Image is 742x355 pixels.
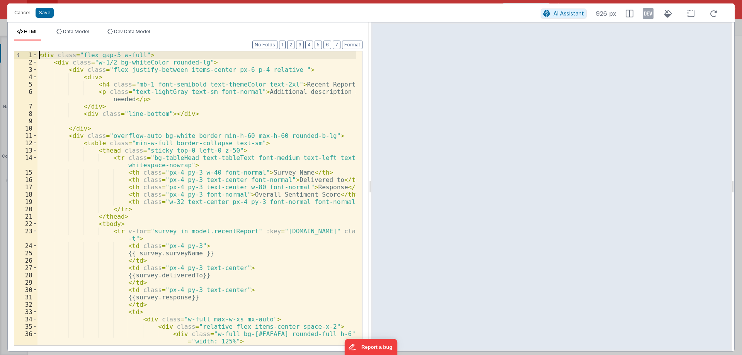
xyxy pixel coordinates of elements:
div: 12 [14,139,37,147]
div: 24 [14,242,37,250]
div: 26 [14,257,37,264]
div: 19 [14,198,37,206]
div: 1 [14,51,37,59]
div: 36 [14,330,37,345]
div: 37 [14,345,37,352]
button: Save [36,8,54,18]
button: 3 [296,41,304,49]
button: Format [342,41,362,49]
div: 5 [14,81,37,88]
button: Cancel [10,7,34,18]
div: 7 [14,103,37,110]
span: Data Model [63,29,89,34]
div: 21 [14,213,37,220]
div: 23 [14,228,37,242]
div: 4 [14,73,37,81]
div: 15 [14,169,37,176]
div: 28 [14,272,37,279]
div: 14 [14,154,37,169]
div: 29 [14,279,37,286]
div: 6 [14,88,37,103]
div: 16 [14,176,37,183]
div: 25 [14,250,37,257]
div: 11 [14,132,37,139]
div: 31 [14,294,37,301]
button: No Folds [252,41,277,49]
div: 33 [14,308,37,316]
span: AI Assistant [553,10,584,17]
span: HTML [24,29,38,34]
div: 32 [14,301,37,308]
div: 17 [14,183,37,191]
button: 2 [287,41,294,49]
button: AI Assistant [541,8,587,19]
button: 5 [315,41,322,49]
button: 4 [305,41,313,49]
iframe: Marker.io feedback button [345,339,398,355]
div: 9 [14,117,37,125]
button: 7 [333,41,340,49]
span: Dev Data Model [114,29,150,34]
div: 35 [14,323,37,330]
div: 2 [14,59,37,66]
div: 27 [14,264,37,272]
div: 30 [14,286,37,294]
div: 3 [14,66,37,73]
span: 926 px [596,9,616,18]
button: 6 [323,41,331,49]
div: 13 [14,147,37,154]
div: 10 [14,125,37,132]
div: 8 [14,110,37,117]
div: 18 [14,191,37,198]
div: 22 [14,220,37,228]
div: 20 [14,206,37,213]
button: 1 [279,41,286,49]
div: 34 [14,316,37,323]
